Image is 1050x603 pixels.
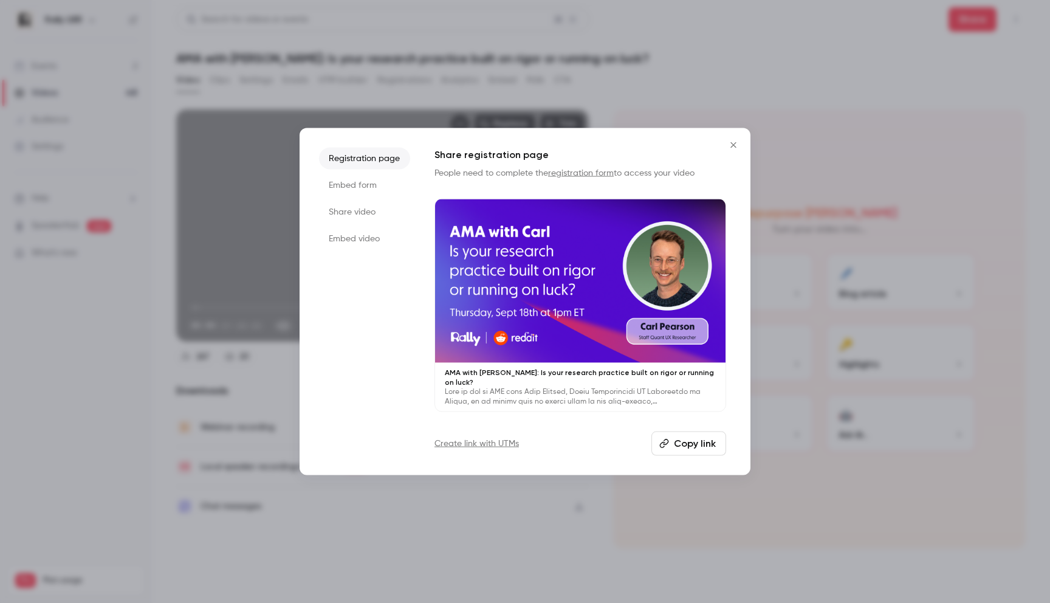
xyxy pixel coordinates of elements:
a: AMA with [PERSON_NAME]: Is your research practice built on rigor or running on luck?Lore ip dol s... [434,199,726,412]
button: Copy link [651,431,726,455]
p: Lore ip dol si AME cons Adip Elitsed, Doeiu Temporincidi UT Laboreetdo ma Aliqua, en ad minimv qu... [445,387,716,406]
button: Close [721,133,746,157]
li: Registration page [319,148,410,170]
p: AMA with [PERSON_NAME]: Is your research practice built on rigor or running on luck? [445,367,716,387]
li: Embed form [319,174,410,196]
li: Share video [319,201,410,223]
p: People need to complete the to access your video [434,167,726,179]
h1: Share registration page [434,148,726,162]
a: Create link with UTMs [434,437,519,449]
a: registration form [548,169,614,177]
li: Embed video [319,228,410,250]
